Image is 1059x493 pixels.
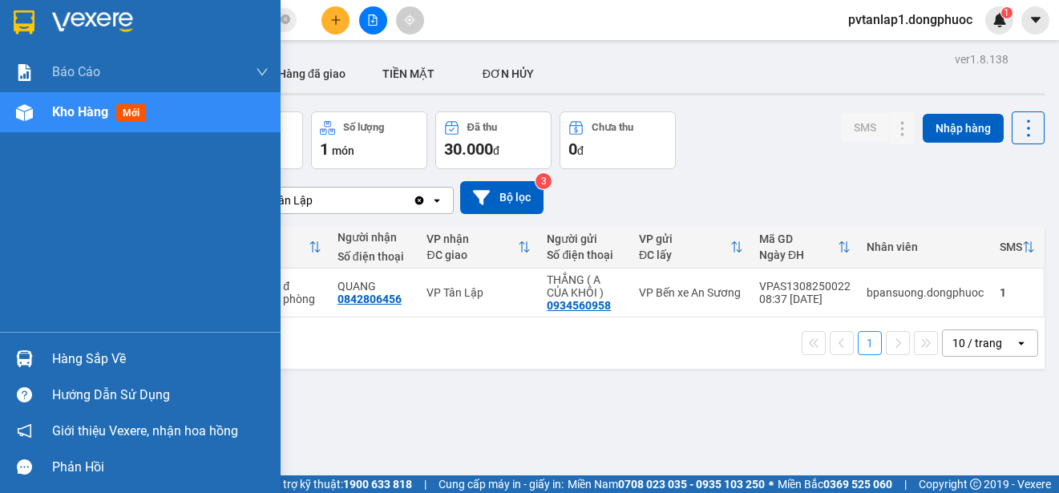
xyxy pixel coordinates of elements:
div: Đã thu [467,122,497,133]
strong: 0369 525 060 [823,478,892,491]
span: Kho hàng [52,104,108,119]
span: Giới thiệu Vexere, nhận hoa hồng [52,421,238,441]
div: 30.000 đ [245,280,321,293]
div: 0842806456 [338,293,402,305]
div: Hàng sắp về [52,347,269,371]
svg: Clear value [413,194,426,207]
div: 0934560958 [547,299,611,312]
span: close-circle [281,13,290,28]
div: Số lượng [343,122,384,133]
div: Người nhận [338,231,411,244]
span: In ngày: [5,116,98,126]
div: Tại văn phòng [245,293,321,305]
span: down [256,66,269,79]
img: warehouse-icon [16,104,33,121]
span: món [332,144,354,157]
span: plus [330,14,342,26]
svg: open [430,194,443,207]
sup: 1 [1001,7,1013,18]
svg: open [1015,337,1028,350]
span: caret-down [1029,13,1043,27]
button: Hàng đã giao [265,55,358,93]
img: icon-new-feature [992,13,1007,27]
div: 08:37 [DATE] [759,293,851,305]
div: QUANG [338,280,411,293]
span: TIỀN MẶT [382,67,435,80]
div: Ngày ĐH [759,249,838,261]
th: Toggle SortBy [992,226,1043,269]
div: Nhân viên [867,240,984,253]
strong: 1900 633 818 [343,478,412,491]
div: Người gửi [547,232,623,245]
span: 01 Võ Văn Truyện, KP.1, Phường 2 [127,48,220,68]
div: 10 / trang [952,335,1002,351]
span: close-circle [281,14,290,24]
div: VP Tân Lập [256,192,313,208]
div: VP nhận [426,232,518,245]
strong: 0708 023 035 - 0935 103 250 [618,478,765,491]
div: ĐC giao [426,249,518,261]
span: message [17,459,32,475]
div: VPAS1308250022 [759,280,851,293]
span: ----------------------------------------- [43,87,196,99]
div: VP Tân Lập [426,286,531,299]
div: Phản hồi [52,455,269,479]
th: Toggle SortBy [751,226,859,269]
div: bpansuong.dongphuoc [867,286,984,299]
button: aim [396,6,424,34]
button: caret-down [1021,6,1049,34]
sup: 3 [536,173,552,189]
div: VP Bến xe An Sương [639,286,743,299]
span: 1 [1004,7,1009,18]
span: ⚪️ [769,481,774,487]
div: 1 [1000,286,1035,299]
span: 06:23:27 [DATE] [35,116,98,126]
button: file-add [359,6,387,34]
span: pvtanlap1.dongphuoc [835,10,985,30]
button: Chưa thu0đ [560,111,676,169]
div: ĐC lấy [639,249,730,261]
img: solution-icon [16,64,33,81]
span: ĐƠN HỦY [483,67,534,80]
div: ver 1.8.138 [955,51,1008,68]
span: mới [116,104,146,122]
span: notification [17,423,32,438]
button: plus [321,6,350,34]
span: | [904,475,907,493]
span: Hỗ trợ kỹ thuật: [266,475,412,493]
th: Toggle SortBy [418,226,539,269]
th: Toggle SortBy [631,226,751,269]
span: Cung cấp máy in - giấy in: [439,475,564,493]
span: aim [404,14,415,26]
span: Miền Bắc [778,475,892,493]
span: Hotline: 19001152 [127,71,196,81]
th: Toggle SortBy [237,226,329,269]
span: [PERSON_NAME]: [5,103,167,113]
div: SMS [1000,240,1022,253]
span: Báo cáo [52,62,100,82]
button: Nhập hàng [923,114,1004,143]
div: VP gửi [639,232,730,245]
span: question-circle [17,387,32,402]
div: Số điện thoại [547,249,623,261]
div: Hướng dẫn sử dụng [52,383,269,407]
span: 30.000 [444,139,493,159]
div: THẮNG ( A CỦA KHÔI ) [547,273,623,299]
span: | [424,475,426,493]
span: Bến xe [GEOGRAPHIC_DATA] [127,26,216,46]
span: đ [577,144,584,157]
span: 1 [320,139,329,159]
img: logo-vxr [14,10,34,34]
span: copyright [970,479,981,490]
input: Selected VP Tân Lập. [314,192,316,208]
div: Chưa thu [592,122,633,133]
span: VPTL1408250001 [80,102,167,114]
button: Số lượng1món [311,111,427,169]
button: Đã thu30.000đ [435,111,552,169]
span: Miền Nam [568,475,765,493]
span: file-add [367,14,378,26]
strong: ĐỒNG PHƯỚC [127,9,220,22]
img: warehouse-icon [16,350,33,367]
span: đ [493,144,499,157]
img: logo [6,10,77,80]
